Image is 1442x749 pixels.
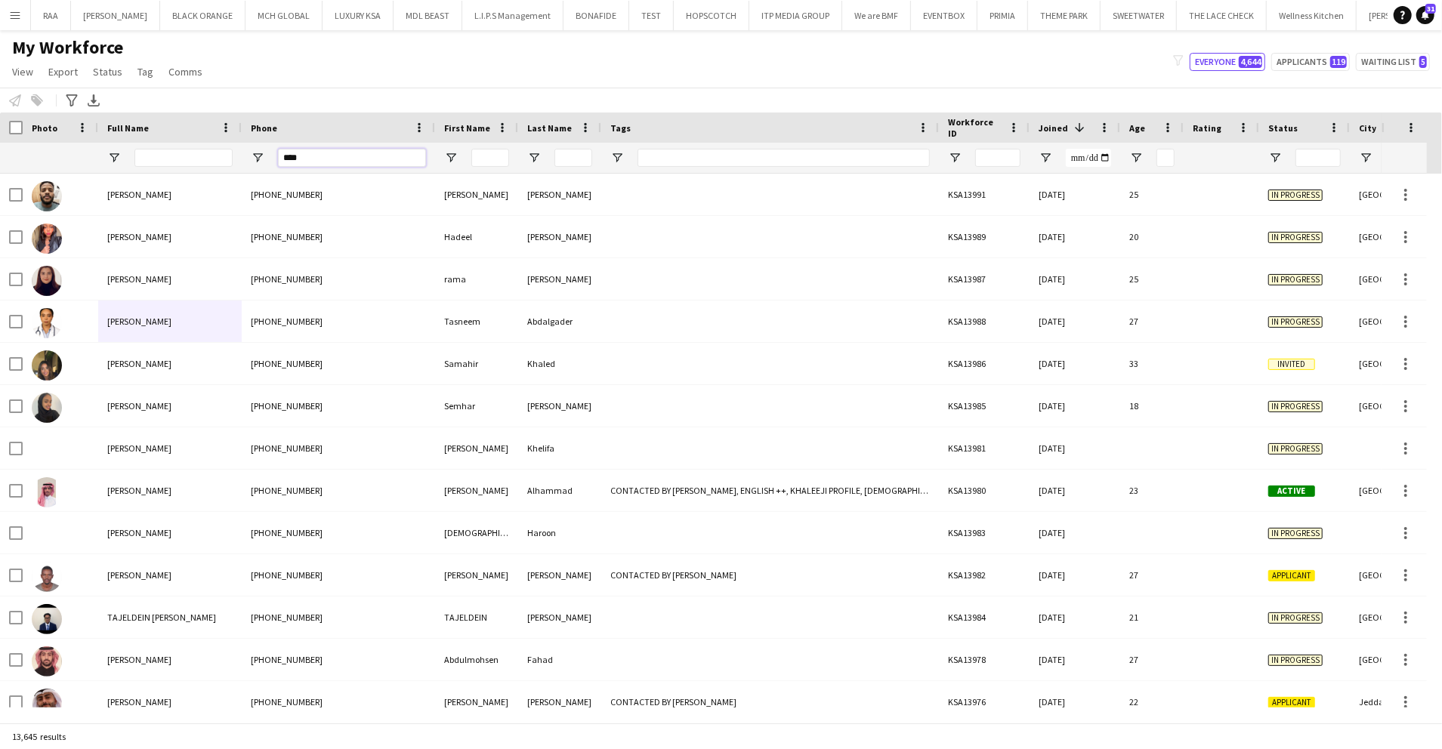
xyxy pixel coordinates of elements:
[518,343,601,384] div: Khaled
[939,554,1030,596] div: KSA13982
[527,122,572,134] span: Last Name
[1030,554,1120,596] div: [DATE]
[939,512,1030,553] div: KSA13983
[1030,512,1120,553] div: [DATE]
[1350,301,1440,342] div: [GEOGRAPHIC_DATA]
[32,122,57,134] span: Photo
[162,62,208,82] a: Comms
[1120,554,1184,596] div: 27
[462,1,564,30] button: L.I.P.S Management
[1350,216,1440,257] div: [GEOGRAPHIC_DATA]
[242,174,435,215] div: [PHONE_NUMBER]
[107,612,216,623] span: TAJELDEIN [PERSON_NAME]
[1177,1,1267,30] button: THE LACE CHECK
[1030,385,1120,427] div: [DATE]
[1030,639,1120,680] div: [DATE]
[131,62,159,82] a: Tag
[242,554,435,596] div: [PHONE_NUMBER]
[435,174,518,215] div: [PERSON_NAME]
[32,350,62,381] img: Samahir Khaled
[242,596,435,638] div: [PHONE_NUMBER]
[435,343,518,384] div: Samahir
[1268,232,1323,243] span: In progress
[1120,216,1184,257] div: 20
[1030,216,1120,257] div: [DATE]
[242,216,435,257] div: [PHONE_NUMBER]
[1030,427,1120,469] div: [DATE]
[911,1,977,30] button: EVENTBOX
[32,646,62,677] img: Abdulmohsen Fahad
[1350,596,1440,638] div: [GEOGRAPHIC_DATA]
[518,470,601,511] div: Alhammad
[32,689,62,719] img: Ahmed Aboud
[1356,53,1430,71] button: Waiting list5
[939,596,1030,638] div: KSA13984
[1268,697,1315,708] span: Applicant
[601,554,939,596] div: CONTACTED BY [PERSON_NAME]
[518,512,601,553] div: Haroon
[1268,443,1323,455] span: In progress
[435,554,518,596] div: [PERSON_NAME]
[518,639,601,680] div: Fahad
[1129,151,1143,165] button: Open Filter Menu
[107,231,171,242] span: [PERSON_NAME]
[749,1,842,30] button: ITP MEDIA GROUP
[1330,56,1347,68] span: 119
[1359,122,1376,134] span: City
[242,427,435,469] div: [PHONE_NUMBER]
[12,65,33,79] span: View
[1350,343,1440,384] div: [GEOGRAPHIC_DATA]
[610,122,631,134] span: Tags
[518,258,601,300] div: [PERSON_NAME]
[1350,639,1440,680] div: [GEOGRAPHIC_DATA]
[1030,596,1120,638] div: [DATE]
[1120,301,1184,342] div: 27
[1295,149,1341,167] input: Status Filter Input
[251,151,264,165] button: Open Filter Menu
[1101,1,1177,30] button: SWEETWATER
[242,258,435,300] div: [PHONE_NUMBER]
[278,149,426,167] input: Phone Filter Input
[107,442,171,454] span: [PERSON_NAME]
[32,604,62,634] img: TAJELDEIN MOHAMED
[977,1,1028,30] button: PRIMIA
[435,301,518,342] div: Tasneem
[32,393,62,423] img: Semhar Solomon
[32,266,62,296] img: rama haissam
[1030,174,1120,215] div: [DATE]
[1030,258,1120,300] div: [DATE]
[518,216,601,257] div: [PERSON_NAME]
[242,470,435,511] div: [PHONE_NUMBER]
[242,385,435,427] div: [PHONE_NUMBER]
[107,189,171,200] span: [PERSON_NAME]
[85,91,103,109] app-action-btn: Export XLSX
[939,427,1030,469] div: KSA13981
[1268,316,1323,328] span: In progress
[435,385,518,427] div: Semhar
[1120,385,1184,427] div: 18
[435,596,518,638] div: TAJELDEIN
[1425,4,1436,14] span: 31
[107,400,171,411] span: [PERSON_NAME]
[1268,359,1315,370] span: Invited
[242,301,435,342] div: [PHONE_NUMBER]
[1120,174,1184,215] div: 25
[939,639,1030,680] div: KSA13978
[518,174,601,215] div: [PERSON_NAME]
[527,151,541,165] button: Open Filter Menu
[242,512,435,553] div: [PHONE_NUMBER]
[435,216,518,257] div: Hadeel
[629,1,674,30] button: TEST
[1350,258,1440,300] div: [GEOGRAPHIC_DATA]
[107,316,171,327] span: [PERSON_NAME]
[245,1,323,30] button: MCH GLOBAL
[107,151,121,165] button: Open Filter Menu
[1268,570,1315,581] span: Applicant
[1120,343,1184,384] div: 33
[1350,470,1440,511] div: [GEOGRAPHIC_DATA]
[1039,122,1068,134] span: Joined
[1156,149,1175,167] input: Age Filter Input
[1120,596,1184,638] div: 21
[168,65,202,79] span: Comms
[1030,470,1120,511] div: [DATE]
